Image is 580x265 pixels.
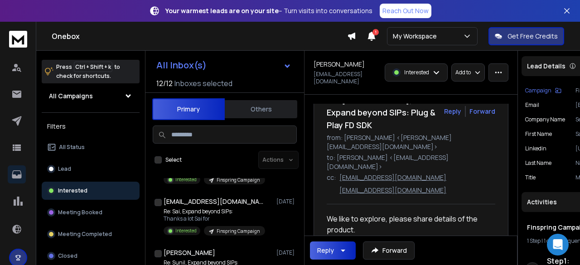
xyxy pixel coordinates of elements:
[42,138,140,156] button: All Status
[9,31,27,48] img: logo
[380,4,431,18] a: Reach Out Now
[527,237,541,245] span: 1 Step
[52,31,347,42] h1: Onebox
[276,249,297,256] p: [DATE]
[42,87,140,105] button: All Campaigns
[58,231,112,238] p: Meeting Completed
[372,29,379,35] span: 1
[525,87,551,94] p: Campaign
[149,56,299,74] button: All Inbox(s)
[164,215,265,222] p: Thanks a lot Sai for
[317,246,334,255] div: Reply
[225,99,297,119] button: Others
[56,63,120,81] p: Press to check for shortcuts.
[164,208,265,215] p: Re: Sai, Expand beyond SIPs:
[525,145,546,152] p: linkedin
[525,130,552,138] p: First Name
[58,252,77,260] p: Closed
[314,60,365,69] h1: [PERSON_NAME]
[217,228,260,235] p: Finspring Campaign
[327,153,495,171] p: to: [PERSON_NAME] <[EMAIL_ADDRESS][DOMAIN_NAME]>
[525,101,539,109] p: Email
[327,173,336,195] p: cc:
[327,133,495,151] p: from: [PERSON_NAME] <[PERSON_NAME][EMAIL_ADDRESS][DOMAIN_NAME]>
[42,182,140,200] button: Interested
[175,176,197,183] p: Interested
[444,107,461,116] button: Reply
[164,197,263,206] h1: [EMAIL_ADDRESS][DOMAIN_NAME] +1
[164,248,215,257] h1: [PERSON_NAME]
[339,173,446,182] p: [EMAIL_ADDRESS][DOMAIN_NAME]
[527,62,565,71] p: Lead Details
[175,227,197,234] p: Interested
[339,186,446,195] p: [EMAIL_ADDRESS][DOMAIN_NAME]
[507,32,558,41] p: Get Free Credits
[393,32,440,41] p: My Workspace
[165,6,279,15] strong: Your warmest leads are on your site
[156,61,207,70] h1: All Inbox(s)
[156,78,173,89] span: 12 / 12
[488,27,564,45] button: Get Free Credits
[217,177,260,183] p: Finspring Campaign
[152,98,225,120] button: Primary
[314,71,379,85] p: [EMAIL_ADDRESS][DOMAIN_NAME]
[58,165,71,173] p: Lead
[525,87,561,94] button: Campaign
[42,203,140,222] button: Meeting Booked
[174,78,232,89] h3: Inboxes selected
[547,234,569,255] div: Open Intercom Messenger
[363,241,415,260] button: Forward
[58,209,102,216] p: Meeting Booked
[165,156,182,164] label: Select
[469,107,495,116] div: Forward
[382,6,429,15] p: Reach Out Now
[310,241,356,260] button: Reply
[58,187,87,194] p: Interested
[525,174,536,181] p: title
[59,144,85,151] p: All Status
[525,159,551,167] p: Last Name
[404,69,429,76] p: Interested
[42,225,140,243] button: Meeting Completed
[42,160,140,178] button: Lead
[327,93,437,131] h1: Re: [PERSON_NAME], Expand beyond SIPs: Plug & Play FD SDK
[165,6,372,15] p: – Turn visits into conversations
[49,92,93,101] h1: All Campaigns
[455,69,471,76] p: Add to
[42,120,140,133] h3: Filters
[74,62,112,72] span: Ctrl + Shift + k
[42,247,140,265] button: Closed
[276,198,297,205] p: [DATE]
[525,116,565,123] p: Company Name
